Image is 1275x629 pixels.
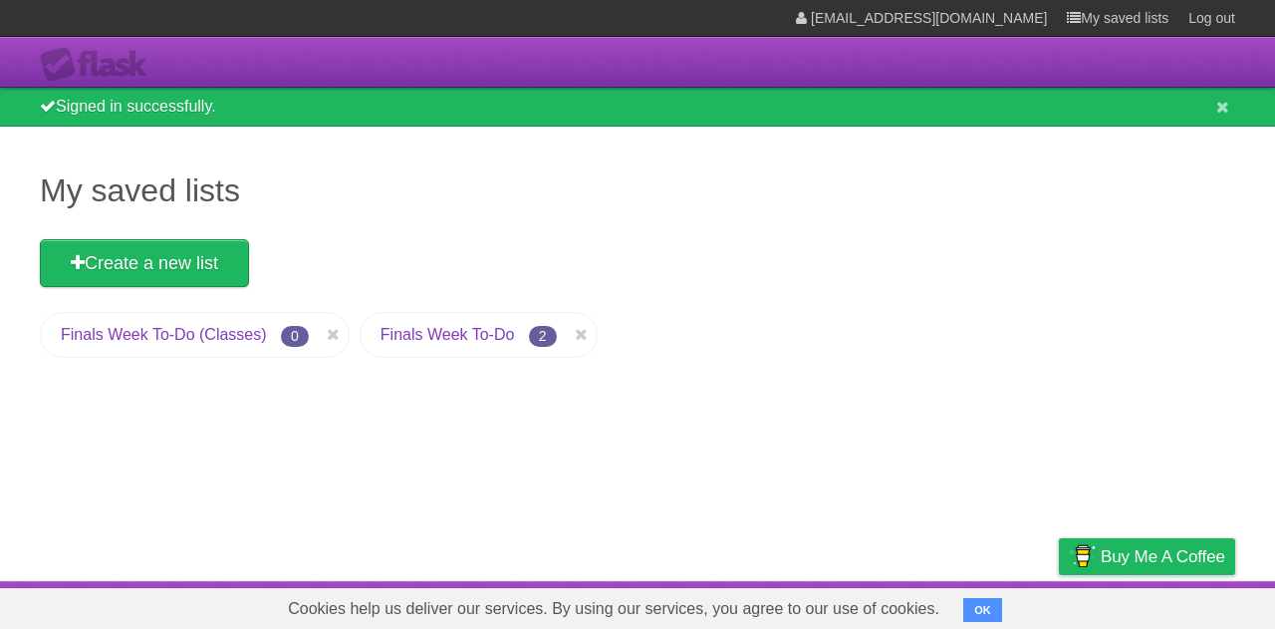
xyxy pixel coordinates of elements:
a: Privacy [1033,586,1085,624]
a: Create a new list [40,239,249,287]
a: Finals Week To-Do (Classes) [61,326,267,343]
button: OK [963,598,1002,622]
img: Buy me a coffee [1069,539,1096,573]
span: 0 [281,326,309,347]
span: Cookies help us deliver our services. By using our services, you agree to our use of cookies. [268,589,959,629]
a: Buy me a coffee [1059,538,1235,575]
a: Finals Week To-Do [381,326,515,343]
a: Suggest a feature [1110,586,1235,624]
h1: My saved lists [40,166,1235,214]
span: Buy me a coffee [1101,539,1225,574]
a: Terms [965,586,1009,624]
a: About [794,586,836,624]
div: Flask [40,47,159,83]
a: Developers [860,586,940,624]
span: 2 [529,326,557,347]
